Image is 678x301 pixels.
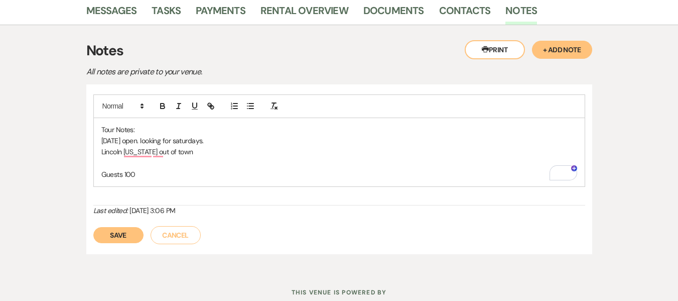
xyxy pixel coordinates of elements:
div: To enrich screen reader interactions, please activate Accessibility in Grammarly extension settings [94,118,585,186]
p: Guests 100 [101,169,577,180]
a: Tasks [152,3,181,25]
a: Payments [196,3,245,25]
i: Last edited: [93,206,128,215]
p: Tour Notes: [101,124,577,135]
h3: Notes [86,40,592,61]
p: [DATE] open. looking for saturdays. [101,135,577,146]
div: [DATE] 3:06 PM [93,206,585,216]
p: Lincoln [US_STATE] out of town [101,146,577,157]
a: Documents [363,3,424,25]
button: + Add Note [532,41,592,59]
p: All notes are private to your venue. [86,65,438,78]
a: Rental Overview [260,3,348,25]
button: Save [93,227,144,243]
a: Messages [86,3,137,25]
a: Contacts [439,3,491,25]
a: Notes [505,3,537,25]
button: Print [465,40,525,59]
button: Cancel [151,226,201,244]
